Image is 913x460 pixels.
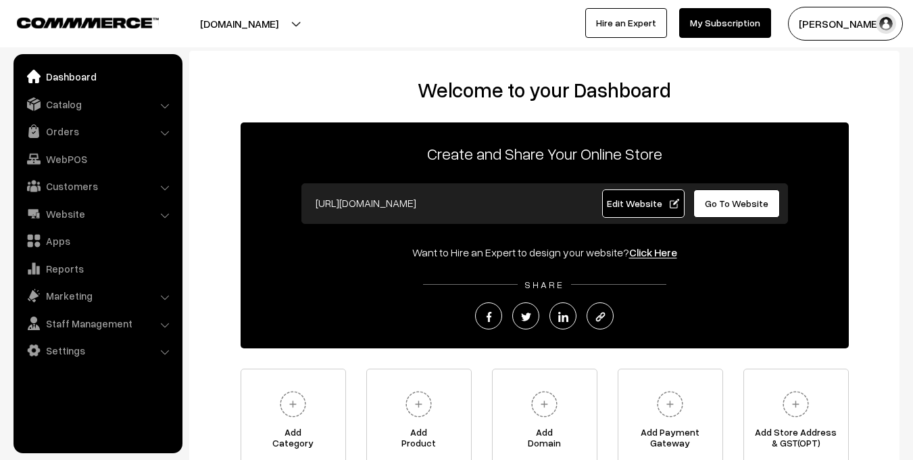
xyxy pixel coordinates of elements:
[629,246,677,259] a: Click Here
[876,14,896,34] img: user
[17,92,178,116] a: Catalog
[651,386,689,423] img: plus.svg
[203,78,886,102] h2: Welcome to your Dashboard
[679,8,771,38] a: My Subscription
[17,147,178,171] a: WebPOS
[17,229,178,253] a: Apps
[693,189,781,218] a: Go To Website
[17,338,178,363] a: Settings
[777,386,814,423] img: plus.svg
[274,386,312,423] img: plus.svg
[400,386,437,423] img: plus.svg
[153,7,326,41] button: [DOMAIN_NAME]
[788,7,903,41] button: [PERSON_NAME]
[493,427,597,454] span: Add Domain
[241,427,345,454] span: Add Category
[585,8,667,38] a: Hire an Expert
[17,283,178,308] a: Marketing
[607,198,679,209] span: Edit Website
[241,141,849,166] p: Create and Share Your Online Store
[518,279,571,290] span: SHARE
[367,427,471,454] span: Add Product
[17,14,135,30] a: COMMMERCE
[17,119,178,143] a: Orders
[241,244,849,260] div: Want to Hire an Expert to design your website?
[17,18,159,28] img: COMMMERCE
[526,386,563,423] img: plus.svg
[17,311,178,336] a: Staff Management
[17,64,178,89] a: Dashboard
[17,174,178,198] a: Customers
[705,198,768,209] span: Go To Website
[17,202,178,226] a: Website
[602,189,685,218] a: Edit Website
[744,427,848,454] span: Add Store Address & GST(OPT)
[618,427,722,454] span: Add Payment Gateway
[17,256,178,281] a: Reports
